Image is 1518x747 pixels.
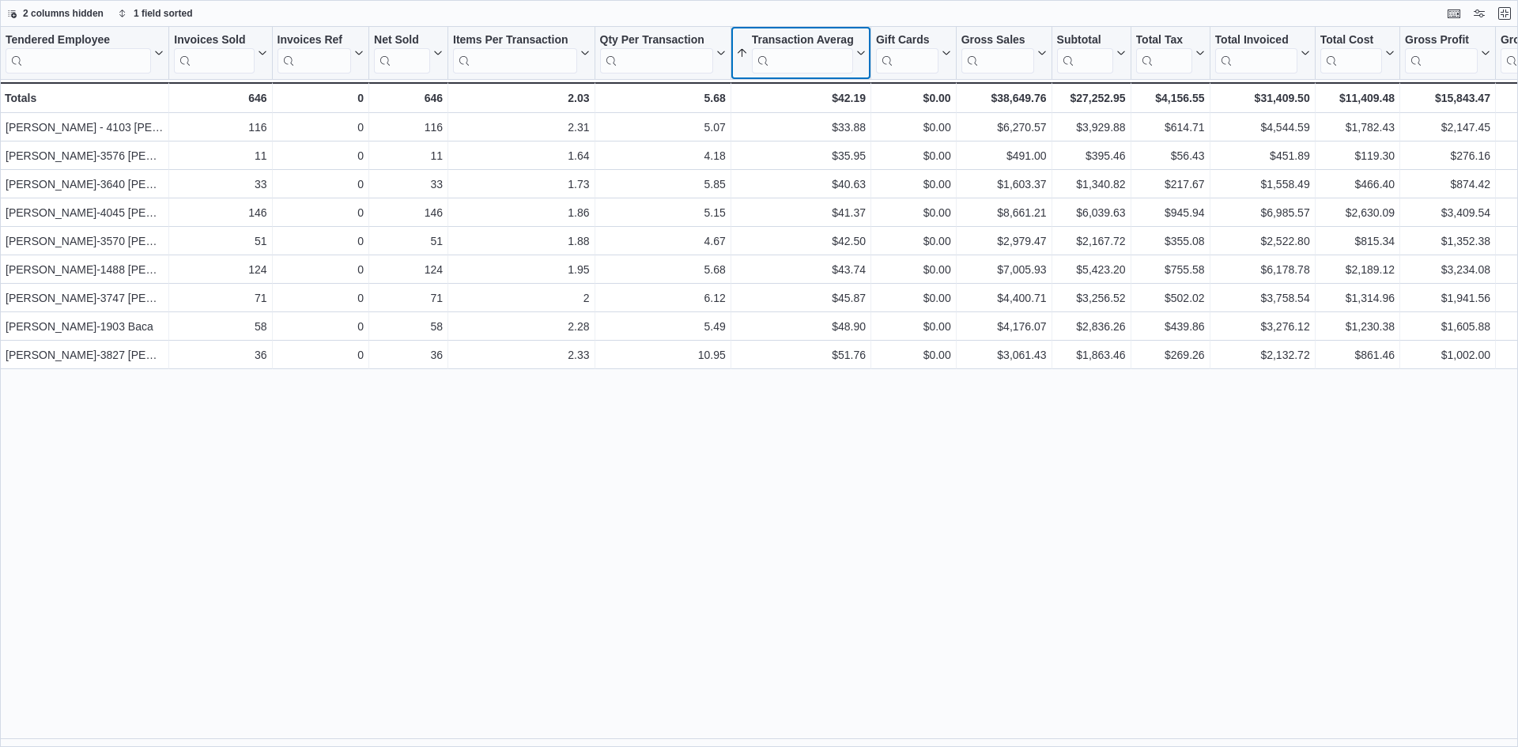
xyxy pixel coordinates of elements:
[1215,260,1310,279] div: $6,178.78
[1320,146,1395,165] div: $119.30
[1320,203,1395,222] div: $2,630.09
[6,175,164,194] div: [PERSON_NAME]-3640 [PERSON_NAME]
[374,33,443,74] button: Net Sold
[752,33,853,48] div: Transaction Average
[1320,175,1395,194] div: $466.40
[1057,33,1126,74] button: Subtotal
[600,33,713,74] div: Qty Per Transaction
[374,118,443,137] div: 116
[1215,146,1310,165] div: $451.89
[876,289,951,307] div: $0.00
[374,33,430,74] div: Net Sold
[174,317,266,336] div: 58
[876,345,951,364] div: $0.00
[1136,89,1205,108] div: $4,156.55
[6,146,164,165] div: [PERSON_NAME]-3576 [PERSON_NAME]
[1136,345,1205,364] div: $269.26
[1215,317,1310,336] div: $3,276.12
[876,260,951,279] div: $0.00
[374,232,443,251] div: 51
[600,118,726,137] div: 5.07
[374,89,443,108] div: 646
[278,89,364,108] div: 0
[876,118,951,137] div: $0.00
[453,317,590,336] div: 2.28
[600,260,726,279] div: 5.68
[1057,232,1126,251] div: $2,167.72
[1136,33,1205,74] button: Total Tax
[278,289,364,307] div: 0
[6,232,164,251] div: [PERSON_NAME]-3570 [PERSON_NAME]
[1136,317,1205,336] div: $439.86
[1057,345,1126,364] div: $1,863.46
[961,317,1047,336] div: $4,176.07
[6,345,164,364] div: [PERSON_NAME]-3827 [PERSON_NAME]
[1215,232,1310,251] div: $2,522.80
[453,33,590,74] button: Items Per Transaction
[174,33,254,74] div: Invoices Sold
[961,289,1047,307] div: $4,400.71
[1320,33,1382,74] div: Total Cost
[174,89,266,108] div: 646
[1495,4,1514,23] button: Exit fullscreen
[453,33,577,48] div: Items Per Transaction
[1405,289,1490,307] div: $1,941.56
[1405,260,1490,279] div: $3,234.08
[600,175,726,194] div: 5.85
[961,146,1047,165] div: $491.00
[6,317,164,336] div: [PERSON_NAME]-1903 Baca
[752,33,853,74] div: Transaction Average
[600,345,726,364] div: 10.95
[961,33,1047,74] button: Gross Sales
[1470,4,1489,23] button: Display options
[278,146,364,165] div: 0
[174,118,266,137] div: 116
[736,175,866,194] div: $40.63
[961,345,1047,364] div: $3,061.43
[1136,33,1192,48] div: Total Tax
[1215,175,1310,194] div: $1,558.49
[1057,118,1126,137] div: $3,929.88
[1320,317,1395,336] div: $1,230.38
[1405,146,1490,165] div: $276.16
[1320,289,1395,307] div: $1,314.96
[374,146,443,165] div: 11
[453,175,590,194] div: 1.73
[174,33,266,74] button: Invoices Sold
[1057,89,1126,108] div: $27,252.95
[1405,175,1490,194] div: $874.42
[453,118,590,137] div: 2.31
[374,345,443,364] div: 36
[600,317,726,336] div: 5.49
[6,203,164,222] div: [PERSON_NAME]-4045 [PERSON_NAME]
[1405,203,1490,222] div: $3,409.54
[6,260,164,279] div: [PERSON_NAME]-1488 [PERSON_NAME]
[876,146,951,165] div: $0.00
[6,289,164,307] div: [PERSON_NAME]-3747 [PERSON_NAME]
[1136,203,1205,222] div: $945.94
[876,33,938,74] div: Gift Card Sales
[453,89,590,108] div: 2.03
[736,33,866,74] button: Transaction Average
[1215,118,1310,137] div: $4,544.59
[876,33,951,74] button: Gift Cards
[1057,146,1126,165] div: $395.46
[1057,175,1126,194] div: $1,340.82
[1320,232,1395,251] div: $815.34
[736,260,866,279] div: $43.74
[961,260,1047,279] div: $7,005.93
[961,33,1034,74] div: Gross Sales
[278,33,351,48] div: Invoices Ref
[1320,33,1395,74] button: Total Cost
[374,33,430,48] div: Net Sold
[600,89,726,108] div: 5.68
[1215,33,1297,48] div: Total Invoiced
[1405,33,1490,74] button: Gross Profit
[1057,203,1126,222] div: $6,039.63
[374,175,443,194] div: 33
[278,345,364,364] div: 0
[736,203,866,222] div: $41.37
[600,33,726,74] button: Qty Per Transaction
[961,175,1047,194] div: $1,603.37
[1057,33,1113,48] div: Subtotal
